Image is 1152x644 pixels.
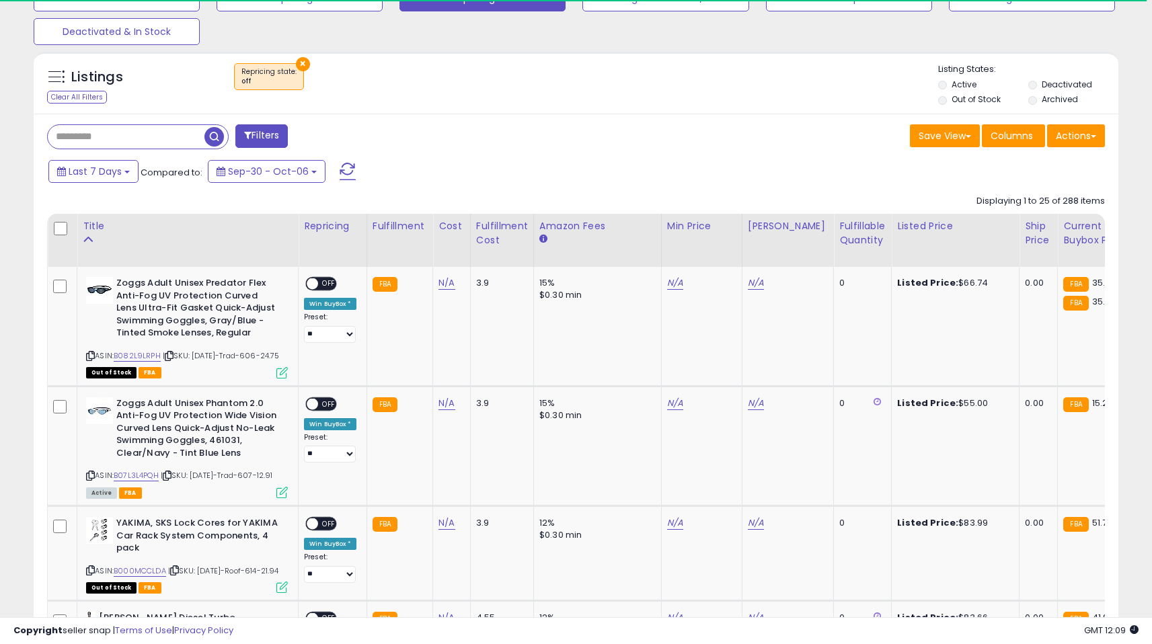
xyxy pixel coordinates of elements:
[241,67,297,87] span: Repricing state :
[897,516,958,529] b: Listed Price:
[86,367,137,378] span: All listings that are currently out of stock and unavailable for purchase on Amazon
[1063,219,1132,247] div: Current Buybox Price
[539,529,651,541] div: $0.30 min
[139,582,161,594] span: FBA
[86,277,113,304] img: 31wtEZ1to-L._SL40_.jpg
[86,517,113,544] img: 41aYcb5QltL._SL40_.jpg
[34,18,200,45] button: Deactivated & In Stock
[304,538,356,550] div: Win BuyBox *
[1047,124,1105,147] button: Actions
[139,367,161,378] span: FBA
[897,397,1009,409] div: $55.00
[114,350,161,362] a: B082L9LRPH
[208,160,325,183] button: Sep-30 - Oct-06
[241,77,297,86] div: off
[174,624,233,637] a: Privacy Policy
[976,195,1105,208] div: Displaying 1 to 25 of 288 items
[116,397,280,463] b: Zoggs Adult Unisex Phantom 2.0 Anti-Fog UV Protection Wide Vision Curved Lens Quick-Adjust No-Lea...
[141,166,202,179] span: Compared to:
[116,277,280,343] b: Zoggs Adult Unisex Predator Flex Anti-Fog UV Protection Curved Lens Ultra-Fit Gasket Quick-Adjust...
[897,397,958,409] b: Listed Price:
[476,277,523,289] div: 3.9
[318,518,340,530] span: OFF
[1092,516,1114,529] span: 51.74
[1084,624,1139,637] span: 2025-10-14 12:09 GMT
[115,624,172,637] a: Terms of Use
[86,487,117,499] span: All listings currently available for purchase on Amazon
[304,298,356,310] div: Win BuyBox *
[1063,277,1088,292] small: FBA
[304,313,356,343] div: Preset:
[839,219,886,247] div: Fulfillable Quantity
[897,517,1009,529] div: $83.99
[897,276,958,289] b: Listed Price:
[539,397,651,409] div: 15%
[476,397,523,409] div: 3.9
[839,397,881,409] div: 0
[1042,93,1078,105] label: Archived
[748,276,764,290] a: N/A
[69,165,122,178] span: Last 7 Days
[304,433,356,463] div: Preset:
[373,219,427,233] div: Fulfillment
[86,517,288,592] div: ASIN:
[1042,79,1092,90] label: Deactivated
[1063,296,1088,311] small: FBA
[168,565,279,576] span: | SKU: [DATE]-Roof-614-21.94
[235,124,288,148] button: Filters
[13,624,63,637] strong: Copyright
[161,470,273,481] span: | SKU: [DATE]-Trad-607-12.91
[304,219,361,233] div: Repricing
[667,276,683,290] a: N/A
[952,93,1001,105] label: Out of Stock
[438,276,455,290] a: N/A
[318,398,340,409] span: OFF
[476,219,528,247] div: Fulfillment Cost
[1092,397,1114,409] span: 15.25
[539,409,651,421] div: $0.30 min
[1063,397,1088,412] small: FBA
[438,397,455,410] a: N/A
[228,165,309,178] span: Sep-30 - Oct-06
[1092,276,1116,289] span: 35.28
[13,625,233,637] div: seller snap | |
[539,517,651,529] div: 12%
[373,397,397,412] small: FBA
[71,68,123,87] h5: Listings
[539,289,651,301] div: $0.30 min
[1063,517,1088,532] small: FBA
[982,124,1045,147] button: Columns
[304,418,356,430] div: Win BuyBox *
[83,219,293,233] div: Title
[667,219,736,233] div: Min Price
[373,277,397,292] small: FBA
[318,278,340,290] span: OFF
[839,517,881,529] div: 0
[304,553,356,583] div: Preset:
[539,219,656,233] div: Amazon Fees
[296,57,310,71] button: ×
[438,219,465,233] div: Cost
[1025,397,1047,409] div: 0.00
[114,565,166,577] a: B000MCCLDA
[48,160,139,183] button: Last 7 Days
[163,350,280,361] span: | SKU: [DATE]-Trad-606-24.75
[667,516,683,530] a: N/A
[748,397,764,410] a: N/A
[116,517,280,558] b: YAKIMA, SKS Lock Cores for YAKIMA Car Rack System Components, 4 pack
[114,470,159,481] a: B07L3L4PQH
[86,582,137,594] span: All listings that are currently out of stock and unavailable for purchase on Amazon
[1092,295,1116,308] span: 35.79
[910,124,980,147] button: Save View
[667,397,683,410] a: N/A
[897,219,1013,233] div: Listed Price
[373,517,397,532] small: FBA
[748,219,828,233] div: [PERSON_NAME]
[119,487,142,499] span: FBA
[748,516,764,530] a: N/A
[952,79,976,90] label: Active
[86,397,288,497] div: ASIN:
[438,516,455,530] a: N/A
[897,277,1009,289] div: $66.74
[476,517,523,529] div: 3.9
